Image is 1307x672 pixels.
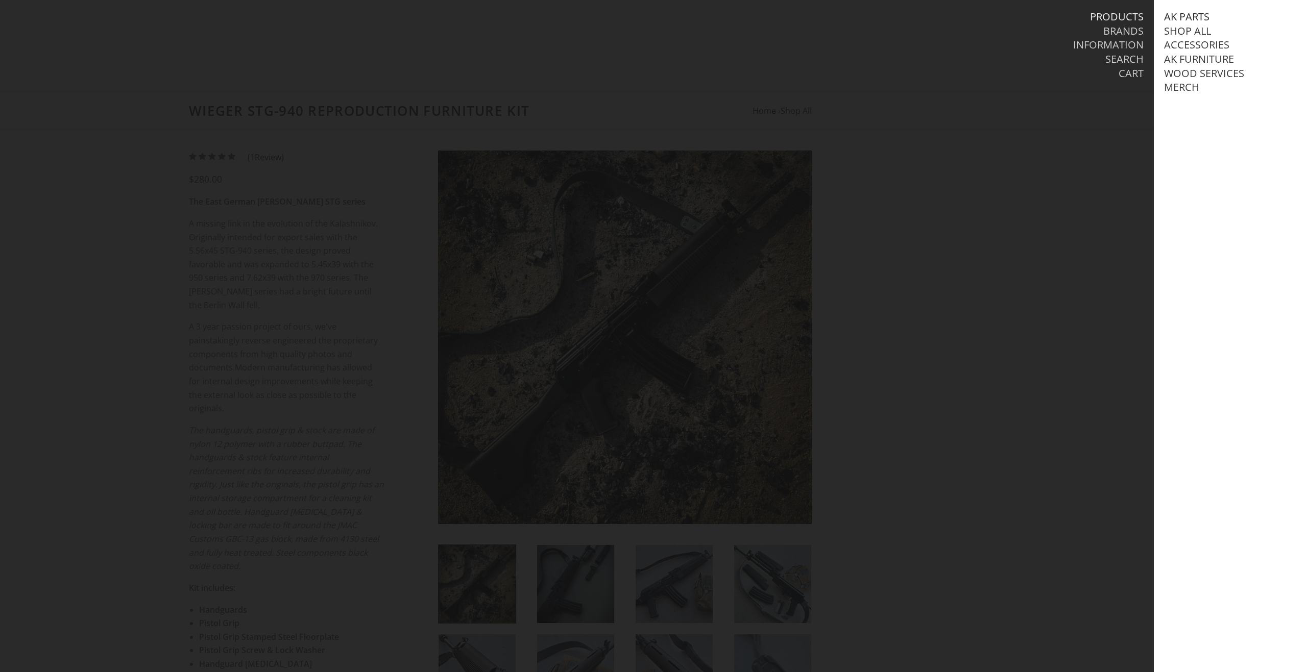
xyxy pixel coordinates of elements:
[1164,38,1229,52] a: Accessories
[1164,10,1209,23] a: AK Parts
[1103,24,1144,38] a: Brands
[1164,24,1211,38] a: Shop All
[1164,53,1234,66] a: AK Furniture
[1164,67,1244,80] a: Wood Services
[1119,67,1144,80] a: Cart
[1090,10,1144,23] a: Products
[1164,81,1199,94] a: Merch
[1105,53,1144,66] a: Search
[1073,38,1144,52] a: Information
